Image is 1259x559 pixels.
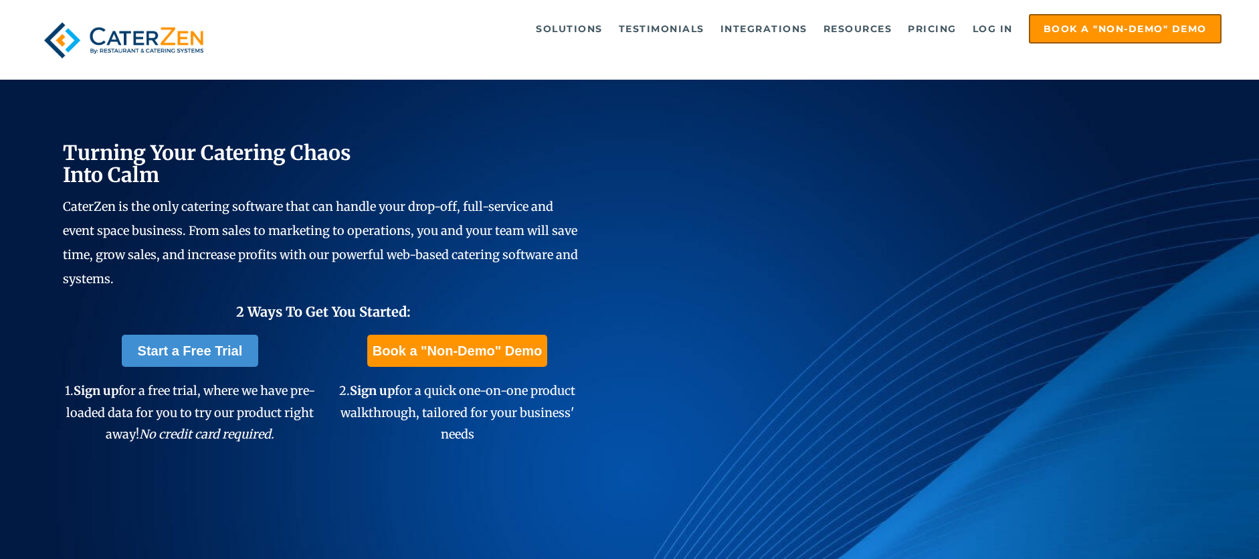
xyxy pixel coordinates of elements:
[367,335,547,367] a: Book a "Non-Demo" Demo
[63,199,578,287] span: CaterZen is the only catering software that can handle your drop-off, full-service and event spac...
[966,15,1020,42] a: Log in
[350,383,395,398] span: Sign up
[1140,507,1244,544] iframe: Help widget launcher
[817,15,899,42] a: Resources
[122,335,259,367] a: Start a Free Trial
[63,140,351,187] span: Turning Your Catering Chaos Into Calm
[612,15,711,42] a: Testimonials
[529,15,609,42] a: Solutions
[139,426,274,442] em: No credit card required.
[37,14,209,66] img: caterzen
[714,15,814,42] a: Integrations
[1029,14,1222,44] a: Book a "Non-Demo" Demo
[65,383,315,442] span: 1. for a free trial, where we have pre-loaded data for you to try our product right away!
[236,303,411,320] span: 2 Ways To Get You Started:
[339,383,575,442] span: 2. for a quick one-on-one product walkthrough, tailored for your business' needs
[901,15,963,42] a: Pricing
[240,14,1222,44] div: Navigation Menu
[74,383,118,398] span: Sign up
